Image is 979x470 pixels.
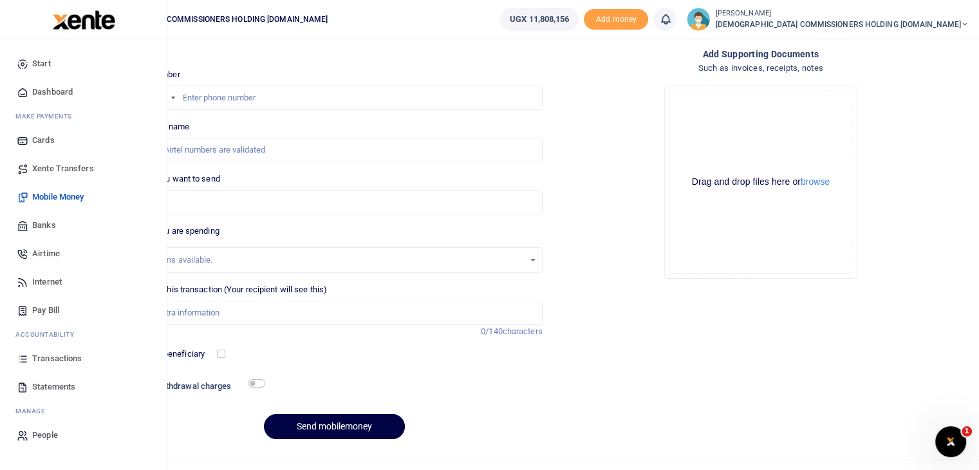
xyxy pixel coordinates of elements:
a: Cards [10,126,156,155]
span: Cards [32,134,55,147]
span: [DEMOGRAPHIC_DATA] COMMISSIONERS HOLDING [DOMAIN_NAME] [715,19,969,30]
a: Internet [10,268,156,296]
a: Add money [584,14,648,23]
li: Toup your wallet [584,9,648,30]
a: Pay Bill [10,296,156,324]
span: Start [32,57,51,70]
input: UGX [126,190,542,214]
span: 0/140 [481,326,503,336]
a: logo-small logo-large logo-large [51,14,115,24]
a: Statements [10,373,156,401]
span: Internet [32,276,62,288]
a: Mobile Money [10,183,156,211]
li: M [10,401,156,421]
li: M [10,106,156,126]
span: countability [25,330,74,339]
span: Transactions [32,352,82,365]
li: Ac [10,324,156,344]
span: characters [503,326,543,336]
a: Start [10,50,156,78]
span: anage [22,406,46,416]
iframe: Intercom live chat [935,426,966,457]
h6: Include withdrawal charges [128,381,259,391]
button: Send mobilemoney [264,414,405,439]
span: [DEMOGRAPHIC_DATA] COMMISSIONERS HOLDING [DOMAIN_NAME] [77,14,333,25]
span: Add money [584,9,648,30]
a: Transactions [10,344,156,373]
li: Wallet ballance [495,8,584,31]
a: UGX 11,808,156 [500,8,579,31]
a: People [10,421,156,449]
div: Drag and drop files here or [670,176,852,188]
img: profile-user [687,8,710,31]
small: [PERSON_NAME] [715,8,969,19]
span: 1 [962,426,972,437]
span: Pay Bill [32,304,59,317]
h4: Add supporting Documents [553,47,969,61]
a: Banks [10,211,156,240]
span: Airtime [32,247,60,260]
div: File Uploader [664,86,857,279]
input: MTN & Airtel numbers are validated [126,138,542,162]
h4: Such as invoices, receipts, notes [553,61,969,75]
div: No options available. [136,254,523,267]
span: Statements [32,381,75,393]
a: Xente Transfers [10,155,156,183]
label: Phone number [126,68,180,81]
input: Enter phone number [126,86,542,110]
a: profile-user [PERSON_NAME] [DEMOGRAPHIC_DATA] COMMISSIONERS HOLDING [DOMAIN_NAME] [687,8,969,31]
span: Mobile Money [32,191,84,203]
span: People [32,429,58,442]
img: logo-large [53,10,115,30]
span: UGX 11,808,156 [510,13,569,26]
label: Amount you want to send [126,173,219,185]
input: Enter extra information [126,301,542,325]
a: Dashboard [10,78,156,106]
span: Xente Transfers [32,162,94,175]
span: Dashboard [32,86,73,99]
label: Memo for this transaction (Your recipient will see this) [126,283,327,296]
label: Reason you are spending [126,225,219,238]
span: Banks [32,219,56,232]
span: ake Payments [22,111,72,121]
a: Airtime [10,240,156,268]
button: browse [801,177,830,186]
